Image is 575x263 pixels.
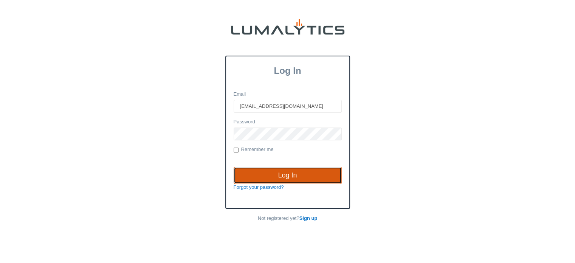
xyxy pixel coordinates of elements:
[234,118,255,126] label: Password
[234,167,342,184] input: Log In
[226,65,349,76] h3: Log In
[234,100,342,113] input: Email
[225,215,350,222] p: Not registered yet?
[234,148,239,153] input: Remember me
[234,91,246,98] label: Email
[231,19,344,35] img: lumalytics-black-e9b537c871f77d9ce8d3a6940f85695cd68c596e3f819dc492052d1098752254.png
[299,215,318,221] a: Sign up
[234,184,284,190] a: Forgot your password?
[234,146,274,154] label: Remember me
